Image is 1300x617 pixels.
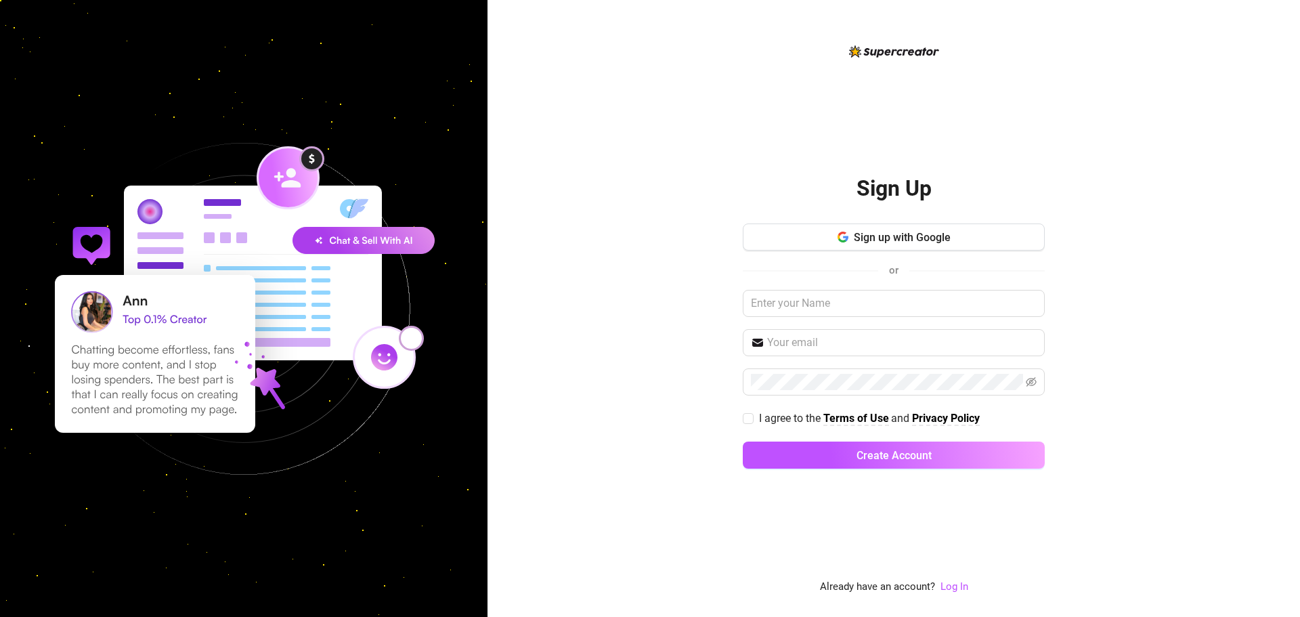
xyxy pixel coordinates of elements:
[759,412,823,425] span: I agree to the
[849,45,939,58] img: logo-BBDzfeDw.svg
[891,412,912,425] span: and
[743,442,1045,469] button: Create Account
[823,412,889,426] a: Terms of Use
[912,412,980,425] strong: Privacy Policy
[820,579,935,595] span: Already have an account?
[854,231,951,244] span: Sign up with Google
[823,412,889,425] strong: Terms of Use
[940,580,968,593] a: Log In
[9,75,478,543] img: signup-background-D0MIrEPF.svg
[767,335,1037,351] input: Your email
[857,175,932,203] h2: Sign Up
[743,224,1045,251] button: Sign up with Google
[912,412,980,426] a: Privacy Policy
[857,449,932,462] span: Create Account
[889,264,898,276] span: or
[1026,377,1037,387] span: eye-invisible
[940,579,968,595] a: Log In
[743,290,1045,317] input: Enter your Name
